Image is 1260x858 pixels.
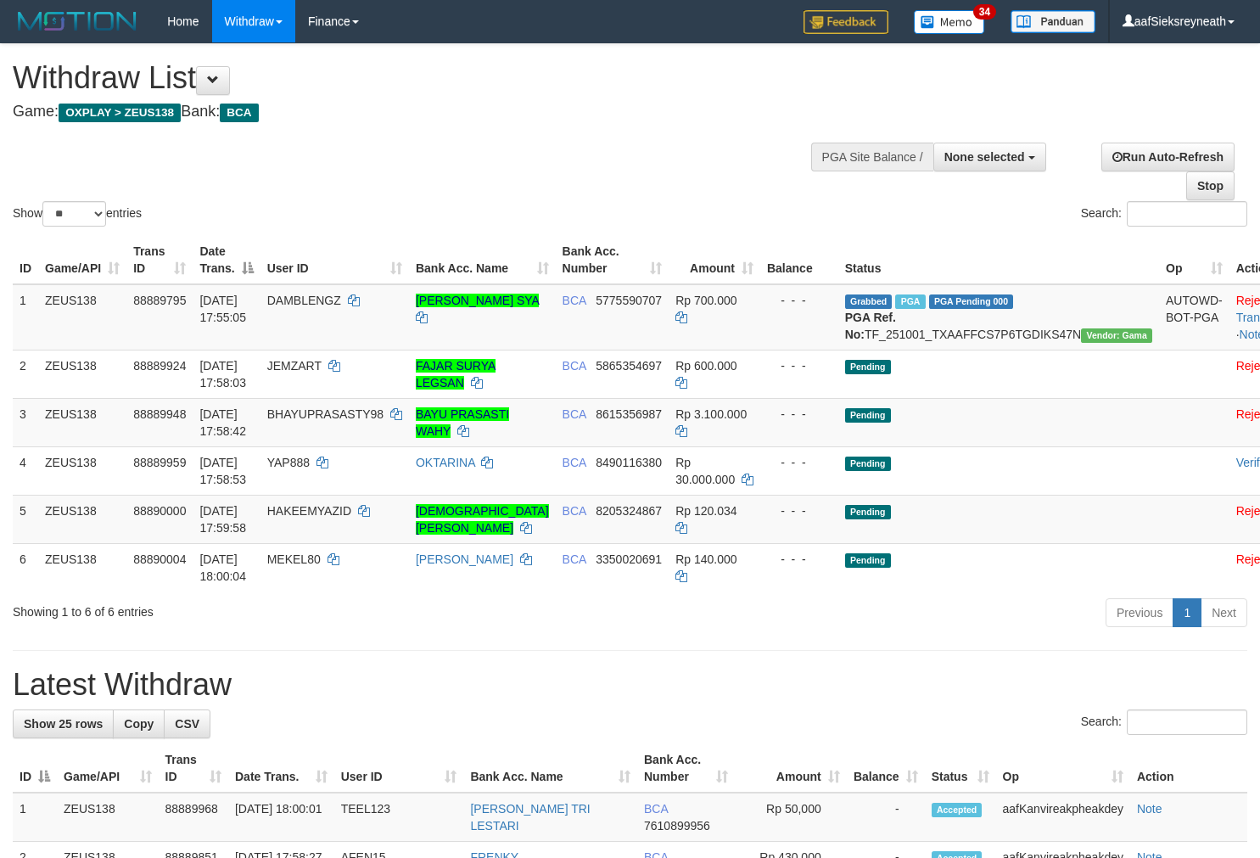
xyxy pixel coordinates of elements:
[845,457,891,471] span: Pending
[193,236,260,284] th: Date Trans.: activate to sort column descending
[267,359,322,373] span: JEMZART
[675,456,735,486] span: Rp 30.000.000
[845,360,891,374] span: Pending
[57,793,159,842] td: ZEUS138
[1101,143,1235,171] a: Run Auto-Refresh
[845,294,893,309] span: Grabbed
[13,104,823,121] h4: Game: Bank:
[675,359,736,373] span: Rp 600.000
[845,505,891,519] span: Pending
[13,350,38,398] td: 2
[767,551,832,568] div: - - -
[675,407,747,421] span: Rp 3.100.000
[596,504,662,518] span: Copy 8205324867 to clipboard
[925,744,996,793] th: Status: activate to sort column ascending
[1127,709,1247,735] input: Search:
[13,446,38,495] td: 4
[1159,284,1229,350] td: AUTOWD-BOT-PGA
[563,407,586,421] span: BCA
[38,446,126,495] td: ZEUS138
[199,456,246,486] span: [DATE] 17:58:53
[1173,598,1201,627] a: 1
[38,543,126,592] td: ZEUS138
[675,552,736,566] span: Rp 140.000
[13,793,57,842] td: 1
[267,504,351,518] span: HAKEEMYAZID
[847,793,925,842] td: -
[113,709,165,738] a: Copy
[199,504,246,535] span: [DATE] 17:59:58
[220,104,258,122] span: BCA
[133,504,186,518] span: 88890000
[563,294,586,307] span: BCA
[13,668,1247,702] h1: Latest Withdraw
[1159,236,1229,284] th: Op: activate to sort column ascending
[199,294,246,324] span: [DATE] 17:55:05
[596,552,662,566] span: Copy 3350020691 to clipboard
[133,294,186,307] span: 88889795
[13,236,38,284] th: ID
[767,357,832,374] div: - - -
[13,284,38,350] td: 1
[159,744,228,793] th: Trans ID: activate to sort column ascending
[38,236,126,284] th: Game/API: activate to sort column ascending
[973,4,996,20] span: 34
[932,803,983,817] span: Accepted
[735,793,847,842] td: Rp 50,000
[933,143,1046,171] button: None selected
[38,284,126,350] td: ZEUS138
[669,236,760,284] th: Amount: activate to sort column ascending
[563,456,586,469] span: BCA
[596,359,662,373] span: Copy 5865354697 to clipboard
[159,793,228,842] td: 88889968
[804,10,888,34] img: Feedback.jpg
[38,495,126,543] td: ZEUS138
[334,793,464,842] td: TEEL123
[416,456,475,469] a: OKTARINA
[470,802,590,833] a: [PERSON_NAME] TRI LESTARI
[124,717,154,731] span: Copy
[57,744,159,793] th: Game/API: activate to sort column ascending
[675,504,736,518] span: Rp 120.034
[416,504,549,535] a: [DEMOGRAPHIC_DATA][PERSON_NAME]
[267,294,341,307] span: DAMBLENGZ
[1201,598,1247,627] a: Next
[895,294,925,309] span: Marked by aafnoeunsreypich
[38,350,126,398] td: ZEUS138
[760,236,838,284] th: Balance
[13,744,57,793] th: ID: activate to sort column descending
[556,236,669,284] th: Bank Acc. Number: activate to sort column ascending
[59,104,181,122] span: OXPLAY > ZEUS138
[644,802,668,816] span: BCA
[13,495,38,543] td: 5
[13,61,823,95] h1: Withdraw List
[929,294,1014,309] span: PGA Pending
[847,744,925,793] th: Balance: activate to sort column ascending
[416,359,496,390] a: FAJAR SURYA LEGSAN
[13,8,142,34] img: MOTION_logo.png
[13,597,512,620] div: Showing 1 to 6 of 6 entries
[845,553,891,568] span: Pending
[811,143,933,171] div: PGA Site Balance /
[596,294,662,307] span: Copy 5775590707 to clipboard
[42,201,106,227] select: Showentries
[38,398,126,446] td: ZEUS138
[199,552,246,583] span: [DATE] 18:00:04
[24,717,103,731] span: Show 25 rows
[838,284,1159,350] td: TF_251001_TXAAFFCS7P6TGDIKS47N
[409,236,556,284] th: Bank Acc. Name: activate to sort column ascending
[416,552,513,566] a: [PERSON_NAME]
[228,744,334,793] th: Date Trans.: activate to sort column ascending
[13,201,142,227] label: Show entries
[133,552,186,566] span: 88890004
[563,504,586,518] span: BCA
[563,359,586,373] span: BCA
[1137,802,1162,816] a: Note
[164,709,210,738] a: CSV
[267,407,384,421] span: BHAYUPRASASTY98
[199,359,246,390] span: [DATE] 17:58:03
[199,407,246,438] span: [DATE] 17:58:42
[175,717,199,731] span: CSV
[416,407,509,438] a: BAYU PRASASTI WAHY
[1081,201,1247,227] label: Search:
